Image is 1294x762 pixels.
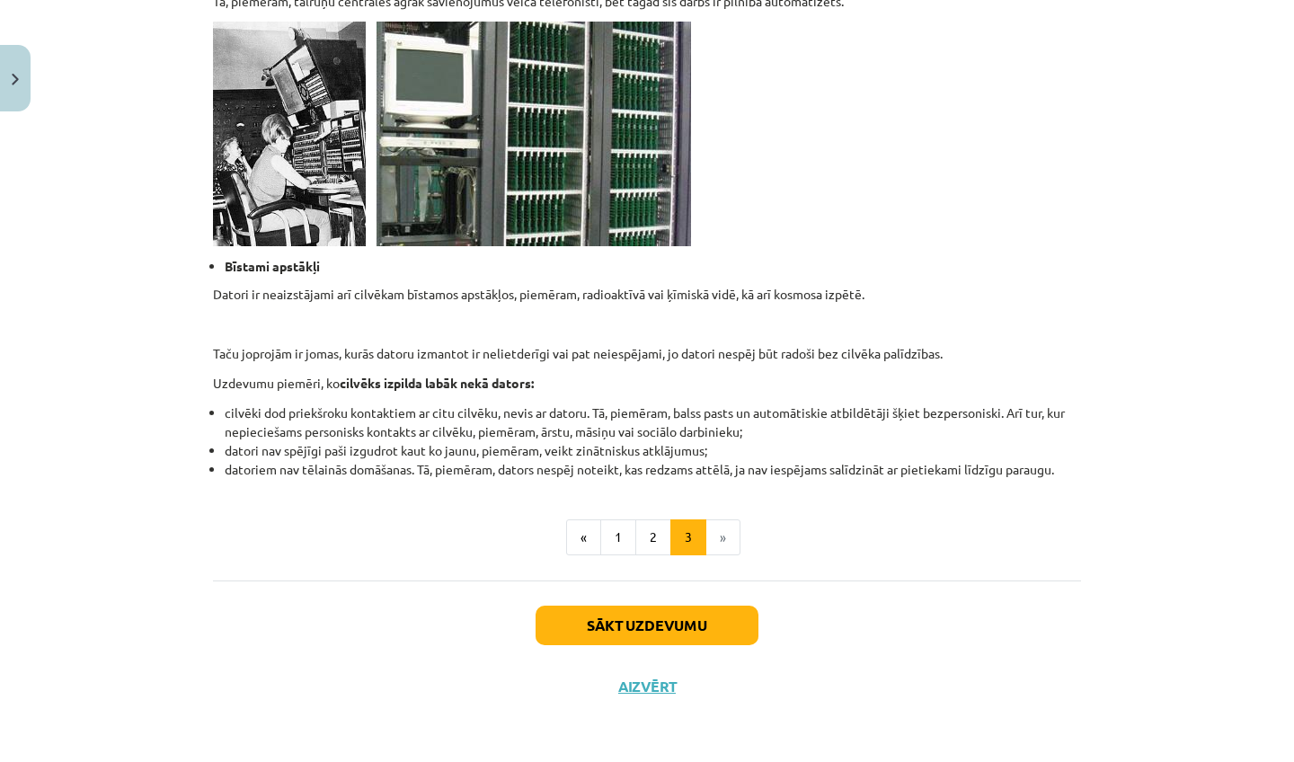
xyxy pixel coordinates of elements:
[225,460,1081,479] li: datoriem nav tēlainās domāšanas. Tā, piemēram, dators nespēj noteikt, kas redzams attēlā, ja nav ...
[536,606,758,645] button: Sākt uzdevumu
[213,285,1081,304] p: Datori ir neaizstājami arī cilvēkam bīstamos apstākļos, piemēram, radioaktīvā vai ķīmiskā vidē, k...
[340,375,534,391] strong: cilvēks izpilda labāk nekā dators:
[600,519,636,555] button: 1
[613,678,681,696] button: Aizvērt
[213,374,1081,393] p: Uzdevumu piemēri, ko
[12,74,19,85] img: icon-close-lesson-0947bae3869378f0d4975bcd49f059093ad1ed9edebbc8119c70593378902aed.svg
[213,519,1081,555] nav: Page navigation example
[566,519,601,555] button: «
[670,519,706,555] button: 3
[213,344,1081,363] p: Taču joprojām ir jomas, kurās datoru izmantot ir nelietderīgi vai pat neiespējami, jo datori nesp...
[225,403,1081,441] li: cilvēki dod priekšroku kontaktiem ar citu cilvēku, nevis ar datoru. Tā, piemēram, balss pasts un ...
[225,258,320,274] strong: Bīstami apstākļi
[225,441,1081,460] li: datori nav spējīgi paši izgudrot kaut ko jaunu, piemēram, veikt zinātniskus atklājumus;
[635,519,671,555] button: 2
